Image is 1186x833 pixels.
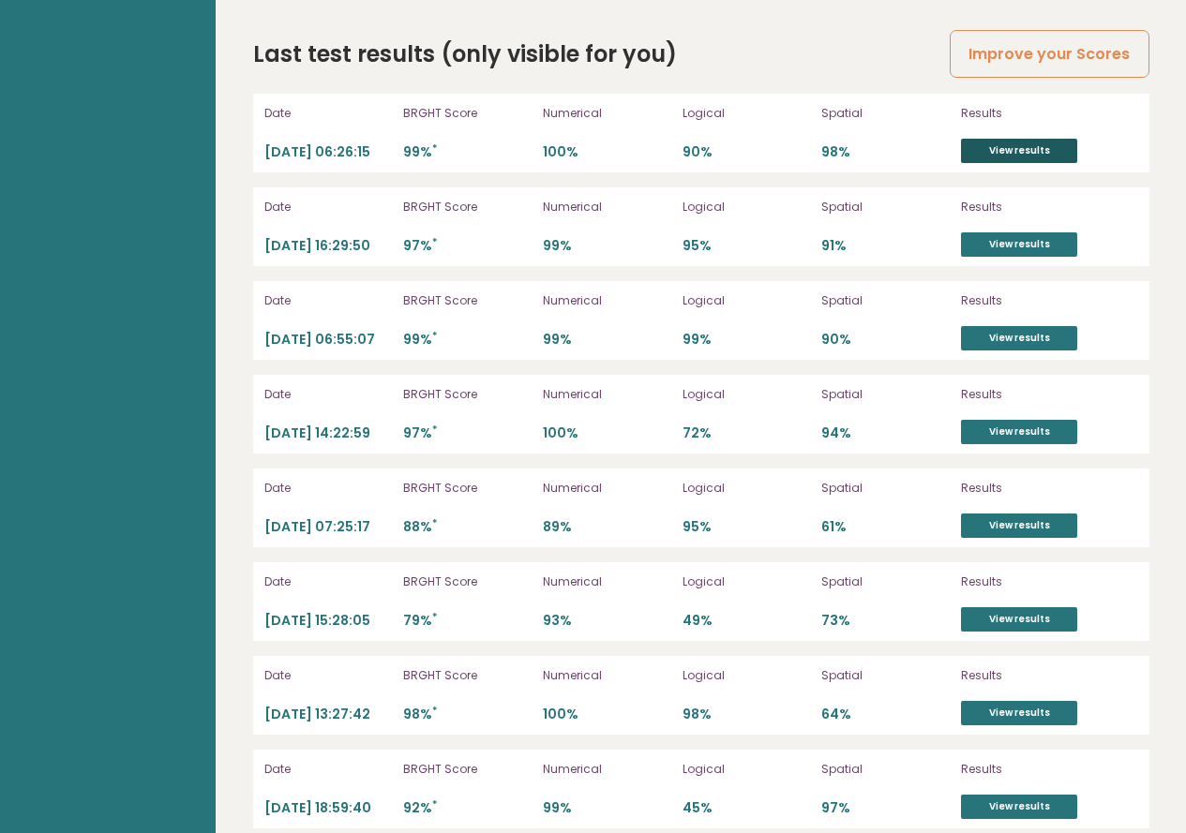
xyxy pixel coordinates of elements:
p: Numerical [543,667,671,684]
p: Spatial [821,480,950,497]
p: Spatial [821,292,950,309]
a: View results [961,420,1077,444]
p: [DATE] 07:25:17 [264,518,393,536]
p: 89% [543,518,671,536]
p: BRGHT Score [403,199,532,216]
p: Spatial [821,386,950,403]
p: Date [264,480,393,497]
a: View results [961,513,1077,538]
a: View results [961,139,1077,163]
p: 98% [403,706,532,723]
p: 100% [543,706,671,723]
p: 97% [403,237,532,255]
p: [DATE] 13:27:42 [264,706,393,723]
p: 99% [543,331,671,349]
p: BRGHT Score [403,667,532,684]
p: Date [264,292,393,309]
p: BRGHT Score [403,573,532,590]
p: 98% [821,143,950,161]
p: 93% [543,612,671,630]
p: 99% [403,331,532,349]
p: [DATE] 14:22:59 [264,424,393,442]
p: 100% [543,424,671,442]
p: BRGHT Score [403,480,532,497]
p: Date [264,667,393,684]
p: Logical [683,292,811,309]
a: View results [961,701,1077,725]
p: Results [961,105,1137,122]
p: 92% [403,799,532,817]
p: Numerical [543,480,671,497]
p: BRGHT Score [403,761,532,778]
p: 98% [683,706,811,723]
p: Results [961,667,1137,684]
p: [DATE] 06:26:15 [264,143,393,161]
p: Numerical [543,105,671,122]
a: View results [961,232,1077,257]
p: Results [961,761,1137,778]
p: Logical [683,480,811,497]
p: [DATE] 15:28:05 [264,612,393,630]
p: Logical [683,386,811,403]
p: Spatial [821,761,950,778]
p: BRGHT Score [403,386,532,403]
a: View results [961,795,1077,819]
p: [DATE] 06:55:07 [264,331,393,349]
p: Results [961,480,1137,497]
p: 95% [683,237,811,255]
p: Date [264,105,393,122]
p: Logical [683,761,811,778]
p: 90% [821,331,950,349]
a: View results [961,607,1077,632]
p: 97% [403,424,532,442]
p: 99% [683,331,811,349]
p: Logical [683,199,811,216]
p: 45% [683,799,811,817]
p: 91% [821,237,950,255]
p: 72% [683,424,811,442]
p: Results [961,292,1137,309]
p: Numerical [543,573,671,590]
p: 99% [543,237,671,255]
p: 95% [683,518,811,536]
p: 97% [821,799,950,817]
p: Spatial [821,667,950,684]
p: Logical [683,573,811,590]
p: 99% [543,799,671,817]
p: Date [264,199,393,216]
p: Date [264,386,393,403]
p: 88% [403,518,532,536]
a: View results [961,326,1077,350]
p: Date [264,761,393,778]
p: Spatial [821,573,950,590]
p: 73% [821,612,950,630]
p: Results [961,386,1137,403]
p: Numerical [543,292,671,309]
p: 79% [403,612,532,630]
p: 61% [821,518,950,536]
p: Results [961,199,1137,216]
p: Logical [683,105,811,122]
p: Results [961,573,1137,590]
p: 90% [683,143,811,161]
p: Numerical [543,386,671,403]
p: 100% [543,143,671,161]
p: BRGHT Score [403,292,532,309]
p: 49% [683,612,811,630]
p: Logical [683,667,811,684]
p: 64% [821,706,950,723]
p: Date [264,573,393,590]
p: Spatial [821,105,950,122]
p: Spatial [821,199,950,216]
p: 94% [821,424,950,442]
p: BRGHT Score [403,105,532,122]
a: Improve your Scores [950,30,1148,78]
p: Numerical [543,761,671,778]
p: Numerical [543,199,671,216]
p: [DATE] 16:29:50 [264,237,393,255]
p: [DATE] 18:59:40 [264,799,393,817]
p: 99% [403,143,532,161]
h2: Last test results (only visible for you) [253,37,677,71]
